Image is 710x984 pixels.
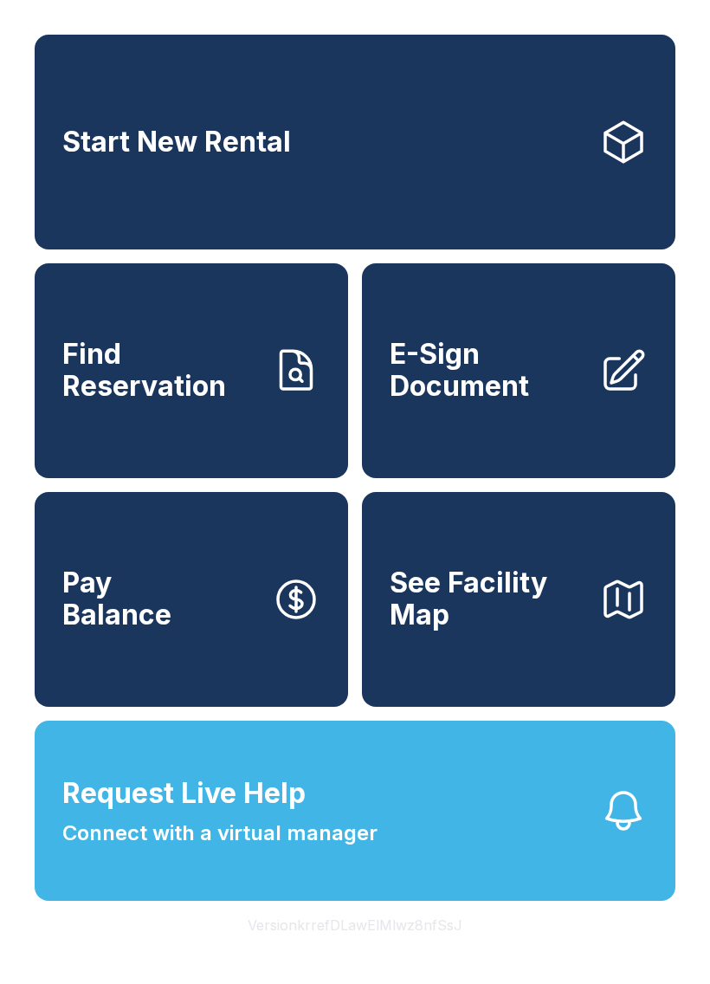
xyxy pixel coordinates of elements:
span: Find Reservation [62,339,258,402]
button: Request Live HelpConnect with a virtual manager [35,721,675,901]
span: E-Sign Document [390,339,585,402]
span: Start New Rental [62,126,291,159]
span: Request Live Help [62,773,306,814]
span: Pay Balance [62,567,171,631]
a: Find Reservation [35,263,348,478]
button: PayBalance [35,492,348,707]
span: Connect with a virtual manager [62,818,378,849]
a: E-Sign Document [362,263,675,478]
span: See Facility Map [390,567,585,631]
button: See Facility Map [362,492,675,707]
a: Start New Rental [35,35,675,249]
button: VersionkrrefDLawElMlwz8nfSsJ [234,901,476,949]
